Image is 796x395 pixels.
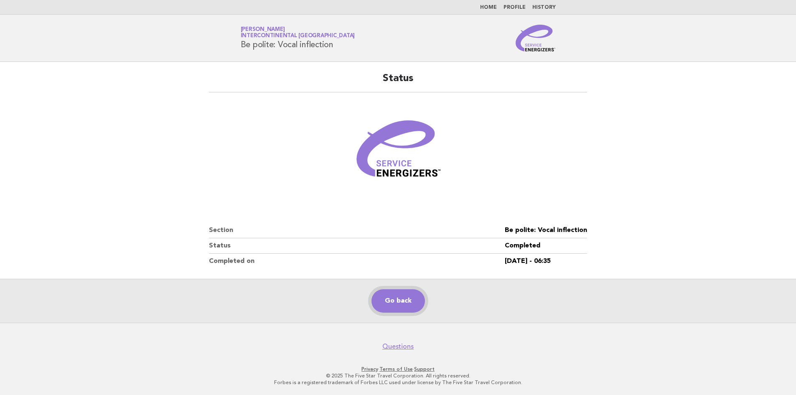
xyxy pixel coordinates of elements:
[480,5,497,10] a: Home
[142,366,654,372] p: · ·
[142,379,654,386] p: Forbes is a registered trademark of Forbes LLC used under license by The Five Star Travel Corpora...
[505,254,587,269] dd: [DATE] - 06:35
[209,223,505,238] dt: Section
[505,223,587,238] dd: Be polite: Vocal inflection
[504,5,526,10] a: Profile
[241,27,355,49] h1: Be polite: Vocal inflection
[209,254,505,269] dt: Completed on
[241,33,355,39] span: InterContinental [GEOGRAPHIC_DATA]
[516,25,556,51] img: Service Energizers
[379,366,413,372] a: Terms of Use
[241,27,355,38] a: [PERSON_NAME]InterContinental [GEOGRAPHIC_DATA]
[382,342,414,351] a: Questions
[371,289,425,313] a: Go back
[142,372,654,379] p: © 2025 The Five Star Travel Corporation. All rights reserved.
[348,102,448,203] img: Verified
[414,366,435,372] a: Support
[505,238,587,254] dd: Completed
[209,72,587,92] h2: Status
[532,5,556,10] a: History
[209,238,505,254] dt: Status
[361,366,378,372] a: Privacy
